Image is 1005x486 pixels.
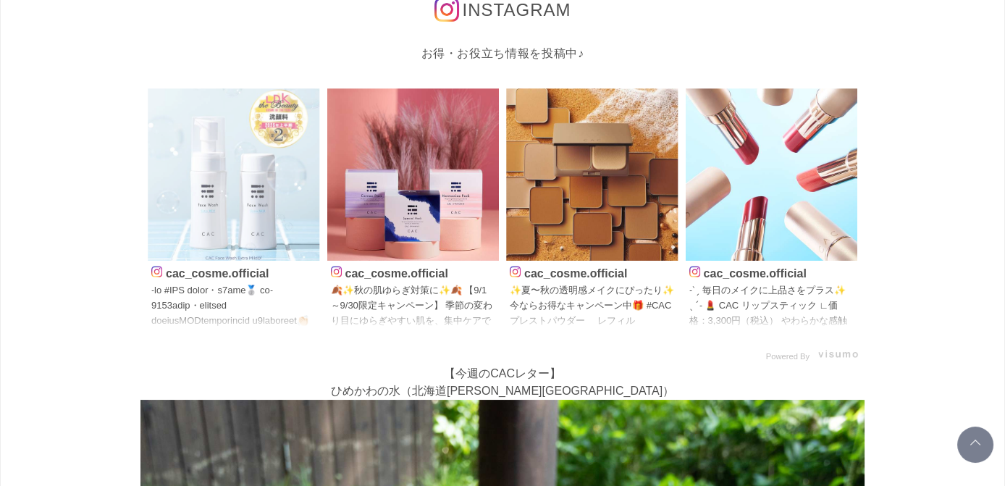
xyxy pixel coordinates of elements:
[331,264,496,280] p: cac_cosme.official
[689,283,854,330] p: ˗ˋˏ 毎日のメイクに上品さをプラス✨ ˎˊ˗ 💄 CAC リップスティック ∟価格：3,300円（税込） やわらかな感触でなめらかにフィット。 マスク移りが目立ちにくい処方もうれしいポイント。...
[510,283,675,330] p: ✨夏〜秋の透明感メイクにぴったり✨ 今ならお得なキャンペーン中🎁 #CACプレストパウダー レフィル（¥4,400） 毛穴カバー＆自然なキメ細かさ。仕上げに◎ #CACパウダーファンデーション ...
[506,88,678,261] img: Photo by cac_cosme.official
[140,365,865,400] p: 【今週のCACレター】 ひめかわの水（北海道[PERSON_NAME][GEOGRAPHIC_DATA]）
[151,264,316,280] p: cac_cosme.official
[818,350,858,358] img: visumo
[151,283,316,330] p: ˗lo #IPS dolor・s7ame🥈 co˗ 9153adip・elitsed doeiusMODtemporincid u9laboreet👏🏻✨✨ 🫧DOL magnaaliq eni...
[421,47,584,59] span: お得・お役立ち情報を投稿中♪
[327,88,500,261] img: Photo by cac_cosme.official
[148,88,320,261] img: Photo by cac_cosme.official
[331,283,496,330] p: 🍂✨秋の肌ゆらぎ対策に✨🍂 【9/1～9/30限定キャンペーン】 季節の変わり目にゆらぎやすい肌を、集中ケアでうるおいチャージ！ 今だけフェイスパック 3箱セットが2箱分の価格 でご購入いただけ...
[766,352,810,361] span: Powered By
[510,264,675,280] p: cac_cosme.official
[686,88,858,261] img: Photo by cac_cosme.official
[689,264,854,280] p: cac_cosme.official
